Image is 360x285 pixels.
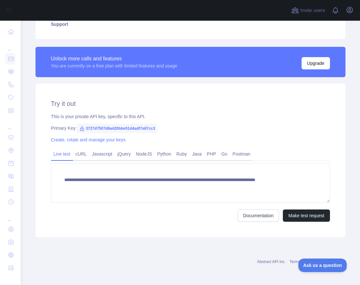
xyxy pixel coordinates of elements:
button: Invite users [290,5,326,15]
button: Upgrade [302,57,330,69]
a: Python [155,149,174,159]
a: Java [190,149,204,159]
h2: Try it out [51,99,330,108]
a: Postman [230,149,253,159]
div: ... [5,209,15,222]
span: 3727d7507d6a420bbe51d4adf7e87cc3 [77,124,158,133]
iframe: Toggle Customer Support [298,259,347,272]
a: Terms of service [290,260,318,264]
button: Make test request [283,209,330,222]
a: Documentation [238,209,279,222]
div: ... [5,39,15,52]
a: Support [43,17,338,31]
a: cURL [73,149,89,159]
a: Abstract API Inc. [257,260,286,264]
div: You are currently on a free plan with limited features and usage [51,63,178,69]
span: Invite users [300,7,325,14]
div: Primary Key: [51,125,330,131]
a: Create, rotate and manage your keys [51,137,126,142]
a: PHP [204,149,219,159]
a: NodeJS [133,149,155,159]
a: Go [219,149,230,159]
a: Javascript [89,149,115,159]
a: Ruby [174,149,190,159]
div: This is your private API key, specific to this API. [51,113,330,120]
div: ... [5,117,15,130]
a: jQuery [115,149,133,159]
a: Live test [51,149,73,159]
div: Unlock more calls and features [51,55,178,63]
